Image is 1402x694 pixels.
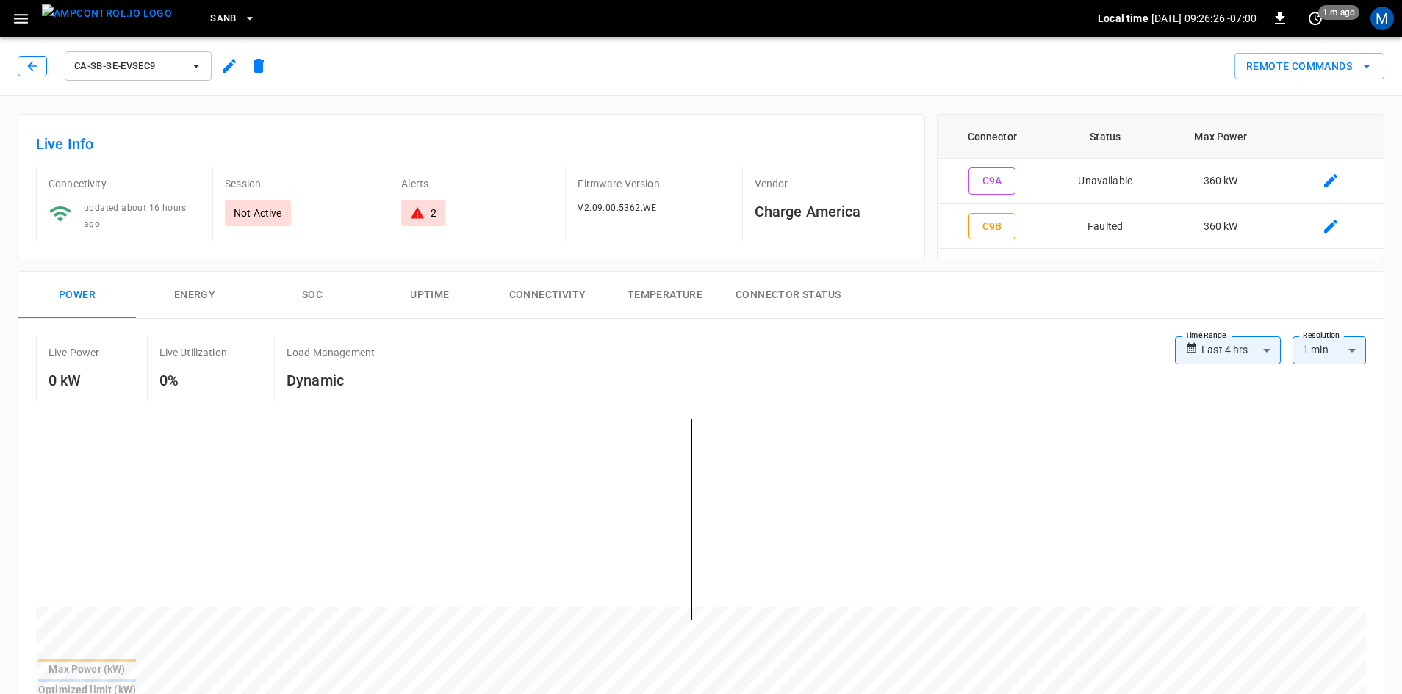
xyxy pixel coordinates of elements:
button: C9B [968,213,1015,240]
img: ampcontrol.io logo [42,4,172,23]
span: ca-sb-se-evseC9 [74,58,183,75]
button: SOC [254,272,371,319]
div: Last 4 hrs [1201,336,1281,364]
button: Temperature [606,272,724,319]
th: Max Power [1164,115,1278,159]
div: remote commands options [1234,53,1384,80]
td: 360 kW [1164,159,1278,204]
h6: Charge America [755,200,907,223]
h6: Dynamic [287,369,375,392]
span: updated about 16 hours ago [84,203,187,229]
span: SanB [210,10,237,27]
button: SanB [204,4,262,33]
th: Status [1047,115,1164,159]
p: Alerts [401,176,553,191]
button: Energy [136,272,254,319]
td: Faulted [1047,204,1164,250]
p: Live Utilization [159,345,227,360]
label: Resolution [1303,330,1340,341]
div: 2 [431,206,436,220]
span: 1 m ago [1318,5,1359,20]
table: connector table [938,115,1384,249]
h6: 0% [159,369,227,392]
button: Connectivity [489,272,606,319]
button: Power [18,272,136,319]
p: Not Active [234,206,282,220]
button: Connector Status [724,272,852,319]
button: Uptime [371,272,489,319]
p: Load Management [287,345,375,360]
p: Live Power [48,345,100,360]
button: ca-sb-se-evseC9 [65,51,212,81]
p: [DATE] 09:26:26 -07:00 [1151,11,1257,26]
h6: 0 kW [48,369,100,392]
div: 1 min [1293,336,1366,364]
p: Vendor [755,176,907,191]
p: Firmware Version [578,176,730,191]
p: Session [225,176,377,191]
p: Connectivity [48,176,201,191]
td: 360 kW [1164,204,1278,250]
button: C9A [968,167,1015,195]
h6: Live Info [36,132,907,156]
th: Connector [938,115,1047,159]
td: Unavailable [1047,159,1164,204]
button: Remote Commands [1234,53,1384,80]
p: Local time [1098,11,1148,26]
button: set refresh interval [1304,7,1327,30]
label: Time Range [1185,330,1226,341]
span: V2.09.00.5362.WE [578,203,656,213]
div: profile-icon [1370,7,1394,30]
